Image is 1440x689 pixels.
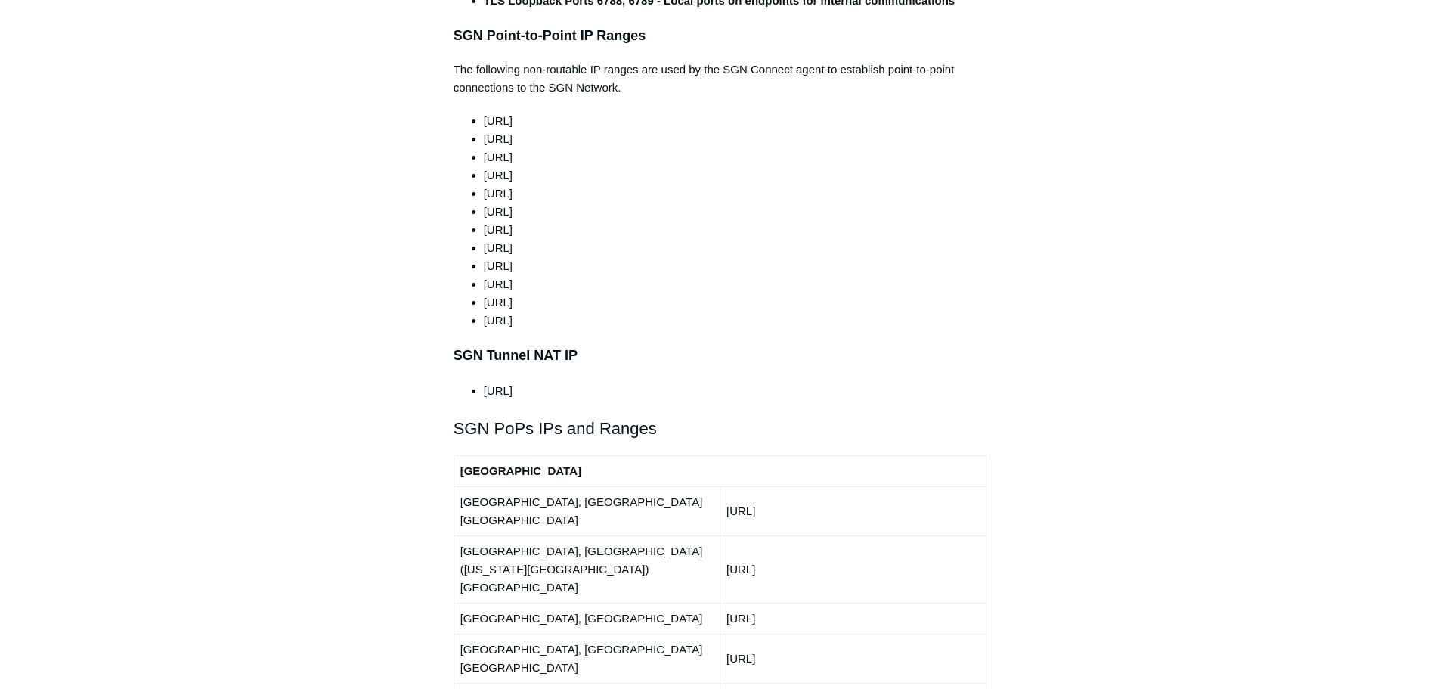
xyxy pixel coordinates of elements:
[720,535,986,603] td: [URL]
[454,486,720,535] td: [GEOGRAPHIC_DATA], [GEOGRAPHIC_DATA] [GEOGRAPHIC_DATA]
[484,130,987,148] li: [URL]
[484,114,513,127] span: [URL]
[454,603,720,634] td: [GEOGRAPHIC_DATA], [GEOGRAPHIC_DATA]
[484,312,987,330] li: [URL]
[484,185,987,203] li: [URL]
[460,464,581,477] strong: [GEOGRAPHIC_DATA]
[484,166,987,185] li: [URL]
[484,223,513,236] span: [URL]
[484,259,513,272] span: [URL]
[720,634,986,683] td: [URL]
[484,241,513,254] span: [URL]
[454,535,720,603] td: [GEOGRAPHIC_DATA], [GEOGRAPHIC_DATA] ([US_STATE][GEOGRAPHIC_DATA]) [GEOGRAPHIC_DATA]
[484,382,987,400] li: [URL]
[720,486,986,535] td: [URL]
[454,61,987,97] p: The following non-routable IP ranges are used by the SGN Connect agent to establish point-to-poin...
[720,603,986,634] td: [URL]
[454,345,987,367] h3: SGN Tunnel NAT IP
[484,278,513,290] span: [URL]
[484,296,513,309] span: [URL]
[484,203,987,221] li: [URL]
[454,415,987,442] h2: SGN PoPs IPs and Ranges
[454,25,987,47] h3: SGN Point-to-Point IP Ranges
[484,148,987,166] li: [URL]
[454,634,720,683] td: [GEOGRAPHIC_DATA], [GEOGRAPHIC_DATA] [GEOGRAPHIC_DATA]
